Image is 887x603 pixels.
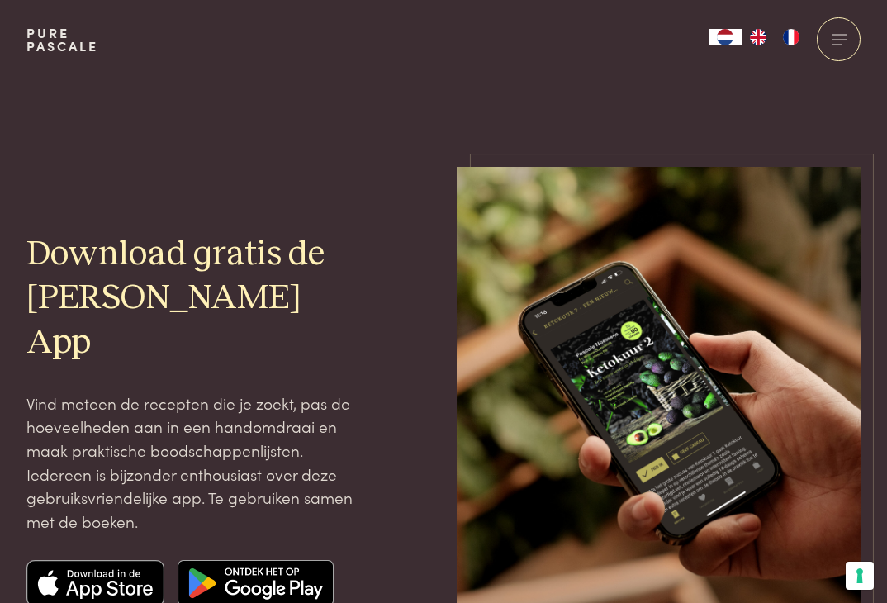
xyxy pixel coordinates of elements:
p: Vind meteen de recepten die je zoekt, pas de hoeveelheden aan in een handomdraai en maak praktisc... [26,392,358,534]
a: FR [775,29,808,45]
button: Uw voorkeuren voor toestemming voor trackingtechnologieën [846,562,874,590]
aside: Language selected: Nederlands [709,29,808,45]
a: PurePascale [26,26,98,53]
h2: Download gratis de [PERSON_NAME] App [26,233,358,364]
a: EN [742,29,775,45]
div: Language [709,29,742,45]
ul: Language list [742,29,808,45]
a: NL [709,29,742,45]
